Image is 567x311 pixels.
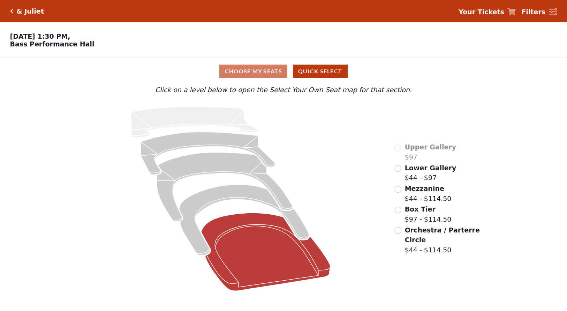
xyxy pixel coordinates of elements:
[405,164,456,172] span: Lower Gallery
[405,205,436,213] span: Box Tier
[405,184,452,203] label: $44 - $114.50
[459,8,504,16] strong: Your Tickets
[459,7,516,17] a: Your Tickets
[405,204,452,224] label: $97 - $114.50
[10,9,13,14] a: Click here to go back to filters
[293,65,348,78] button: Quick Select
[76,85,491,95] p: Click on a level below to open the Select Your Own Seat map for that section.
[521,7,557,17] a: Filters
[405,143,456,151] span: Upper Gallery
[521,8,545,16] strong: Filters
[405,226,480,244] span: Orchestra / Parterre Circle
[405,163,456,183] label: $44 - $97
[405,225,481,255] label: $44 - $114.50
[131,107,258,138] path: Upper Gallery - Seats Available: 0
[405,142,456,162] label: $97
[16,7,44,15] h5: & Juliet
[201,213,330,291] path: Orchestra / Parterre Circle - Seats Available: 154
[405,185,444,192] span: Mezzanine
